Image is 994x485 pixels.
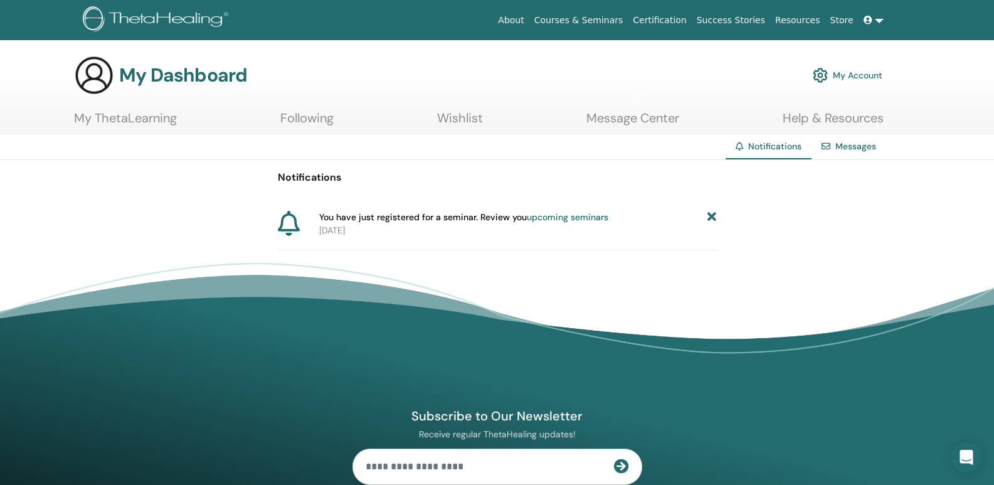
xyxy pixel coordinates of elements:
[628,9,691,32] a: Certification
[493,9,529,32] a: About
[319,211,608,224] span: You have just registered for a seminar. Review you
[437,110,483,135] a: Wishlist
[119,64,247,87] h3: My Dashboard
[74,110,177,135] a: My ThetaLearning
[586,110,679,135] a: Message Center
[813,65,828,86] img: cog.svg
[83,6,233,35] img: logo.png
[825,9,859,32] a: Store
[278,170,717,185] p: Notifications
[527,211,608,223] a: upcoming seminars
[813,61,882,89] a: My Account
[783,110,884,135] a: Help & Resources
[352,429,642,440] p: Receive regular ThetaHealing updates!
[319,224,717,237] p: [DATE]
[835,141,876,152] a: Messages
[280,110,334,135] a: Following
[529,9,628,32] a: Courses & Seminars
[770,9,825,32] a: Resources
[951,442,981,472] div: Open Intercom Messenger
[692,9,770,32] a: Success Stories
[74,55,114,95] img: generic-user-icon.jpg
[352,408,642,424] h4: Subscribe to Our Newsletter
[748,141,801,152] span: Notifications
